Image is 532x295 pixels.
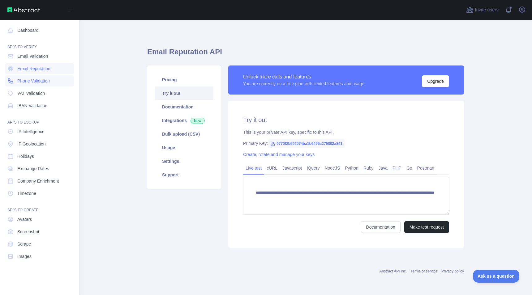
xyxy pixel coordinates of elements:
[342,163,361,173] a: Python
[243,116,449,124] h2: Try it out
[155,168,213,182] a: Support
[17,178,59,184] span: Company Enrichment
[473,270,520,283] iframe: Toggle Customer Support
[155,73,213,86] a: Pricing
[5,37,74,49] div: API'S TO VERIFY
[361,221,401,233] a: Documentation
[422,75,449,87] button: Upgrade
[5,188,74,199] a: Timezone
[17,229,39,235] span: Screenshot
[147,47,464,62] h1: Email Reputation API
[5,163,74,174] a: Exchange Rates
[5,126,74,137] a: IP Intelligence
[304,163,322,173] a: jQuery
[17,129,45,135] span: IP Intelligence
[17,103,47,109] span: IBAN Validation
[155,86,213,100] a: Try it out
[268,139,345,148] span: 0770f2b592074ba1b6495c275802a841
[155,114,213,127] a: Integrations New
[376,163,390,173] a: Java
[7,7,40,12] img: Abstract API
[5,214,74,225] a: Avatars
[17,141,46,147] span: IP Geolocation
[17,53,48,59] span: Email Validation
[17,153,34,159] span: Holidays
[264,163,280,173] a: cURL
[243,81,364,87] div: You are currently on a free plan with limited features and usage
[5,25,74,36] a: Dashboard
[191,118,205,124] span: New
[390,163,404,173] a: PHP
[380,269,407,273] a: Abstract API Inc.
[155,141,213,154] a: Usage
[5,226,74,237] a: Screenshot
[410,269,437,273] a: Terms of service
[243,140,449,146] div: Primary Key:
[280,163,304,173] a: Javascript
[155,154,213,168] a: Settings
[243,163,264,173] a: Live test
[5,151,74,162] a: Holidays
[17,241,31,247] span: Scrape
[361,163,376,173] a: Ruby
[5,75,74,86] a: Phone Validation
[243,152,315,157] a: Create, rotate and manage your keys
[404,163,415,173] a: Go
[17,190,36,196] span: Timezone
[243,73,364,81] div: Unlock more calls and features
[5,138,74,150] a: IP Geolocation
[322,163,342,173] a: NodeJS
[5,200,74,213] div: API'S TO CREATE
[17,65,50,72] span: Email Reputation
[5,251,74,262] a: Images
[5,238,74,250] a: Scrape
[404,221,449,233] button: Make test request
[5,63,74,74] a: Email Reputation
[17,216,32,222] span: Avatars
[17,253,32,259] span: Images
[5,88,74,99] a: VAT Validation
[243,129,449,135] div: This is your private API key, specific to this API.
[155,100,213,114] a: Documentation
[155,127,213,141] a: Bulk upload (CSV)
[17,78,50,84] span: Phone Validation
[415,163,437,173] a: Postman
[475,6,499,14] span: Invite users
[5,100,74,111] a: IBAN Validation
[5,51,74,62] a: Email Validation
[17,90,45,96] span: VAT Validation
[5,112,74,125] div: API'S TO LOOKUP
[465,5,500,15] button: Invite users
[5,175,74,187] a: Company Enrichment
[441,269,464,273] a: Privacy policy
[17,166,49,172] span: Exchange Rates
